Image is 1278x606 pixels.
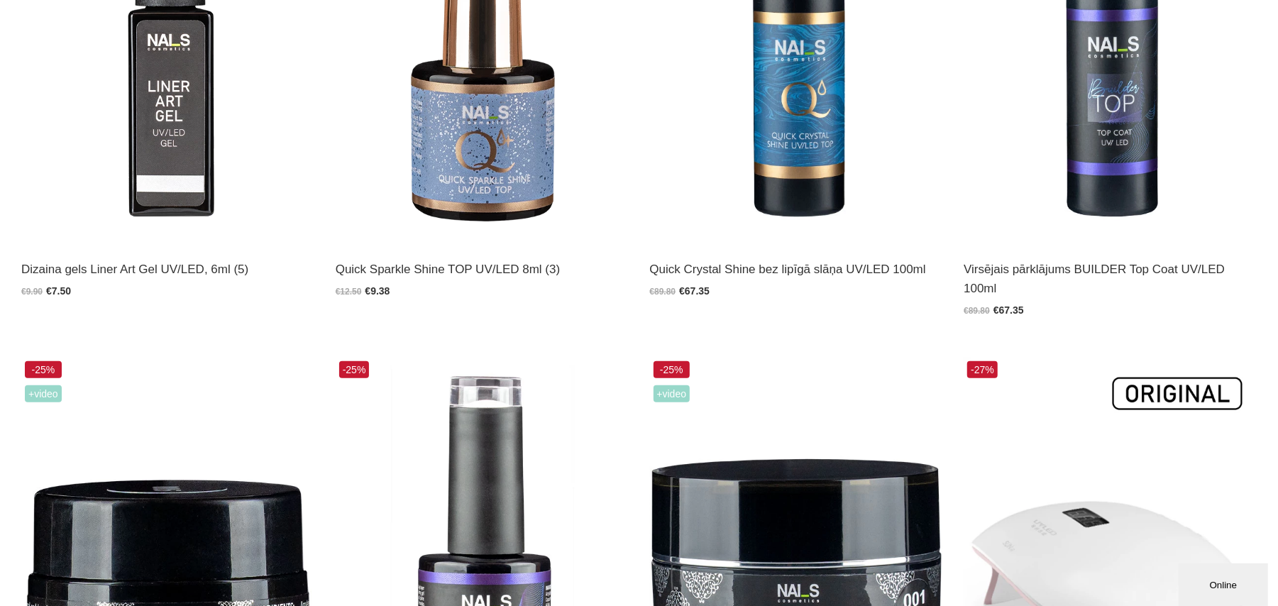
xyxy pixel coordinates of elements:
span: +Video [654,385,690,402]
span: €7.50 [46,285,71,297]
span: +Video [25,385,62,402]
span: €89.80 [964,306,990,316]
a: Dizaina gels Liner Art Gel UV/LED, 6ml (5) [21,260,314,279]
a: Quick Crystal Shine bez lipīgā slāņa UV/LED 100ml [650,260,943,279]
span: -25% [654,361,690,378]
span: €67.35 [679,285,710,297]
span: -27% [967,361,998,378]
span: €9.38 [365,285,390,297]
a: Virsējais pārklājums BUILDER Top Coat UV/LED 100ml [964,260,1257,298]
span: €12.50 [336,287,362,297]
span: -25% [25,361,62,378]
span: -25% [339,361,370,378]
a: Quick Sparkle Shine TOP UV/LED 8ml (3) [336,260,629,279]
span: €89.80 [650,287,676,297]
iframe: chat widget [1179,561,1271,606]
span: €9.90 [21,287,43,297]
span: €67.35 [993,304,1024,316]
